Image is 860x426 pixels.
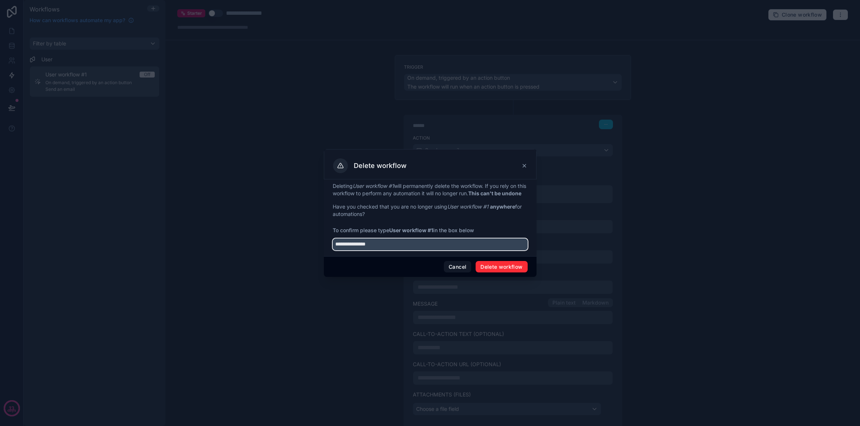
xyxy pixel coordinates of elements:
h3: Delete workflow [354,161,407,170]
strong: anywhere [490,203,515,210]
button: Cancel [444,261,471,273]
strong: User workflow #1 [389,227,433,233]
em: User workflow #1 [447,203,489,210]
p: Deleting will permanently delete the workflow. If you rely on this workflow to perform any automa... [333,182,528,197]
p: Have you checked that you are no longer using for automations? [333,203,528,218]
em: User workflow #1 [353,183,394,189]
span: To confirm please type in the box below [333,227,528,234]
strong: This can't be undone [468,190,521,196]
button: Delete workflow [476,261,527,273]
